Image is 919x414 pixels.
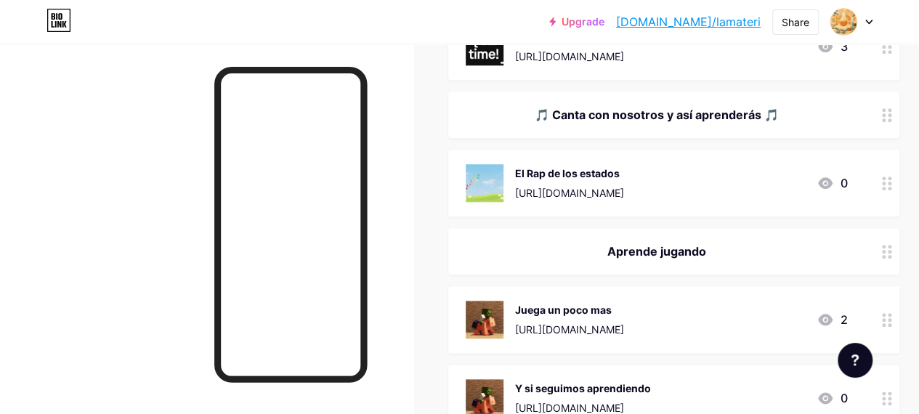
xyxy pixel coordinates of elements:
[817,174,847,192] div: 0
[549,16,604,28] a: Upgrade
[817,38,847,55] div: 3
[616,13,761,31] a: [DOMAIN_NAME]/lamateri
[515,49,624,64] div: [URL][DOMAIN_NAME]
[515,381,651,396] div: Y si seguimos aprendiendo
[515,166,624,181] div: El Rap de los estados
[466,28,503,65] img: Quizz Nivel 1
[466,106,847,123] div: 🎵 Canta con nosotros y así aprenderás 🎵
[466,243,847,260] div: Aprende jugando
[830,8,857,36] img: La materia sus propiedades
[515,302,624,317] div: Juega un poco mas
[817,311,847,328] div: 2
[515,322,624,337] div: [URL][DOMAIN_NAME]
[782,15,809,30] div: Share
[466,301,503,338] img: Juega un poco mas
[817,389,847,407] div: 0
[466,164,503,202] img: El Rap de los estados
[515,185,624,200] div: [URL][DOMAIN_NAME]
